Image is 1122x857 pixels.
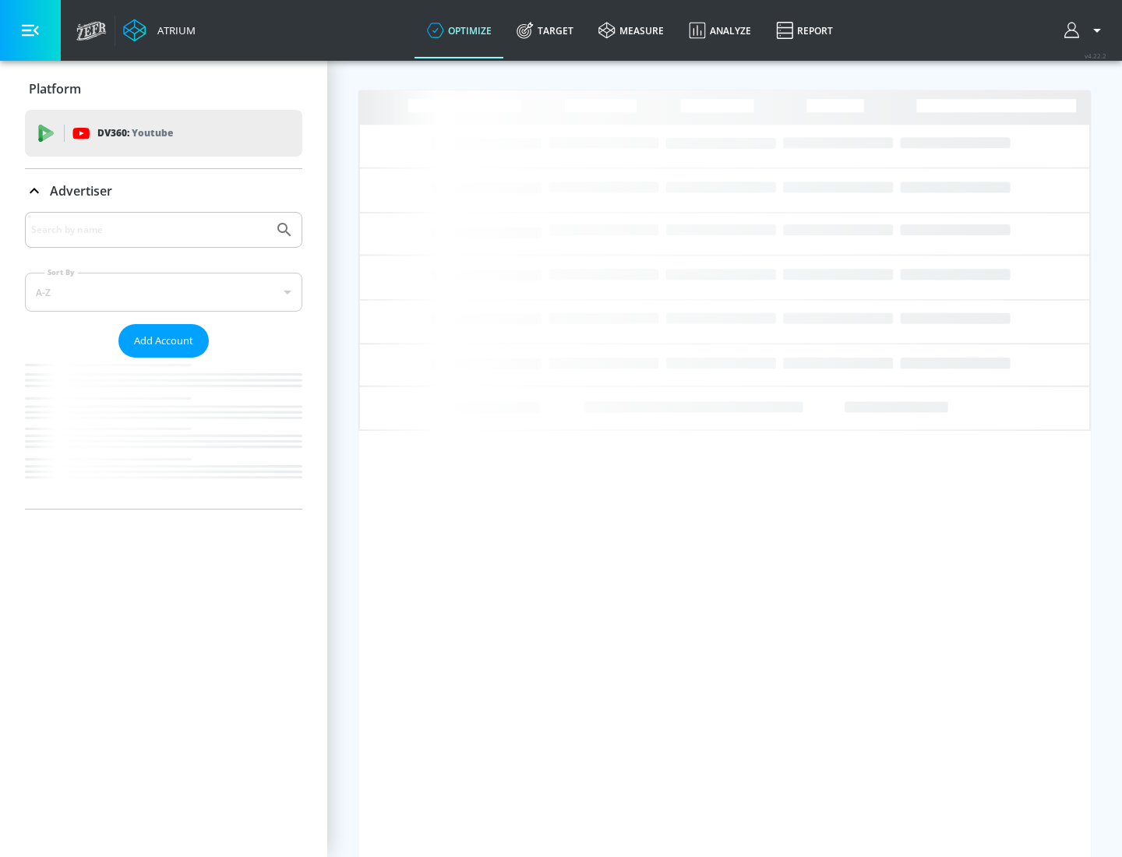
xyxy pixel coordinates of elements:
a: optimize [415,2,504,58]
div: A-Z [25,273,302,312]
span: Add Account [134,332,193,350]
span: v 4.22.2 [1085,51,1106,60]
a: Target [504,2,586,58]
input: Search by name [31,220,267,240]
div: Advertiser [25,212,302,509]
div: DV360: Youtube [25,110,302,157]
p: Advertiser [50,182,112,199]
a: Report [764,2,845,58]
a: Analyze [676,2,764,58]
a: measure [586,2,676,58]
button: Add Account [118,324,209,358]
div: Platform [25,67,302,111]
div: Atrium [151,23,196,37]
p: Youtube [132,125,173,141]
label: Sort By [44,267,78,277]
p: DV360: [97,125,173,142]
div: Advertiser [25,169,302,213]
p: Platform [29,80,81,97]
a: Atrium [123,19,196,42]
nav: list of Advertiser [25,358,302,509]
